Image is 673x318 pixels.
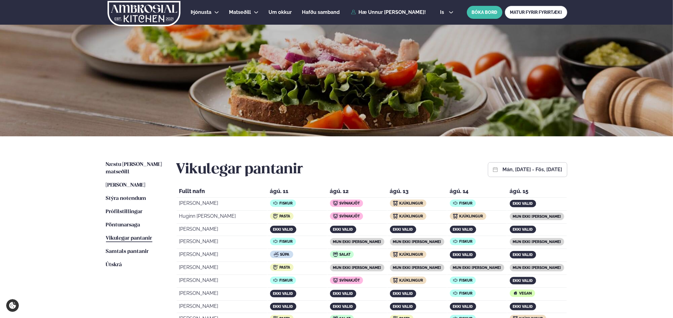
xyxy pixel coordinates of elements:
span: mun ekki [PERSON_NAME] [333,266,381,270]
span: ekki valið [453,304,473,309]
img: icon img [333,214,338,219]
span: ekki valið [333,291,353,296]
span: mun ekki [PERSON_NAME] [393,266,441,270]
span: mun ekki [PERSON_NAME] [513,266,561,270]
span: ekki valið [393,291,413,296]
td: [PERSON_NAME] [177,275,267,288]
img: icon img [333,278,338,283]
span: Matseðill [229,9,251,15]
a: Samtals pantanir [106,248,149,255]
button: is [435,10,458,15]
span: Fiskur [459,278,473,283]
span: Kjúklingur [400,252,423,257]
img: icon img [393,201,398,206]
a: Hafðu samband [302,9,340,16]
span: ekki valið [513,304,533,309]
a: Stýra notendum [106,195,146,202]
span: [PERSON_NAME] [106,183,146,188]
img: icon img [453,278,458,283]
span: mun ekki [PERSON_NAME] [453,266,501,270]
span: Fiskur [280,239,293,244]
img: icon img [273,265,278,270]
img: icon img [453,214,458,219]
span: Kjúklingur [400,201,423,205]
span: ekki valið [513,201,533,206]
th: ágú. 14 [447,186,507,198]
span: Stýra notendum [106,196,146,201]
span: Hafðu samband [302,9,340,15]
span: Kjúklingur [459,214,483,218]
img: icon img [393,214,398,219]
th: Fullt nafn [177,186,267,198]
a: Pöntunarsaga [106,221,140,229]
th: ágú. 15 [507,186,567,198]
img: logo [107,1,181,26]
span: ekki valið [333,304,353,309]
span: Kjúklingur [400,214,423,218]
span: ekki valið [513,253,533,257]
span: Vikulegar pantanir [106,236,152,241]
span: mun ekki [PERSON_NAME] [513,240,561,244]
span: Prófílstillingar [106,209,143,214]
img: icon img [273,239,278,244]
span: mun ekki [PERSON_NAME] [513,214,561,219]
span: Kjúklingur [400,278,423,283]
span: Svínakjöt [340,201,360,205]
span: ekki valið [513,279,533,283]
td: [PERSON_NAME] [177,262,267,275]
img: icon img [333,201,338,206]
a: [PERSON_NAME] [106,182,146,189]
a: Matseðill [229,9,251,16]
span: Þjónusta [191,9,212,15]
td: [PERSON_NAME] [177,237,267,249]
span: Fiskur [280,201,293,205]
img: icon img [453,201,458,206]
span: ekki valið [453,253,473,257]
td: [PERSON_NAME] [177,224,267,236]
img: icon img [453,239,458,244]
span: Fiskur [459,201,473,205]
a: Hæ Unnur [PERSON_NAME]! [351,10,426,15]
td: [PERSON_NAME] [177,250,267,262]
a: Útskrá [106,261,122,269]
span: Vegan [519,291,532,295]
td: Huginn [PERSON_NAME] [177,211,267,224]
span: mun ekki [PERSON_NAME] [333,240,381,244]
a: Um okkur [269,9,292,16]
span: Pasta [280,214,290,218]
span: ekki valið [393,304,413,309]
span: Samtals pantanir [106,249,149,254]
img: icon img [393,252,398,257]
a: MATUR FYRIR FYRIRTÆKI [505,6,567,19]
span: Pasta [280,265,290,270]
span: mun ekki [PERSON_NAME] [393,240,441,244]
img: icon img [393,278,398,283]
span: is [440,10,446,15]
span: Svínakjöt [340,278,360,283]
span: Útskrá [106,262,122,267]
span: ekki valið [453,227,473,232]
span: ekki valið [333,227,353,232]
span: Fiskur [280,278,293,283]
th: ágú. 12 [328,186,387,198]
td: [PERSON_NAME] [177,301,267,313]
a: Næstu [PERSON_NAME] matseðill [106,161,164,176]
a: Cookie settings [6,299,19,312]
img: icon img [453,291,458,296]
span: ekki valið [273,304,293,309]
a: Prófílstillingar [106,208,143,216]
span: Fiskur [459,239,473,244]
button: mán, [DATE] - fös, [DATE] [503,167,562,172]
img: icon img [513,291,518,296]
span: Svínakjöt [340,214,360,218]
span: Næstu [PERSON_NAME] matseðill [106,162,162,175]
span: Salat [340,252,351,257]
a: Þjónusta [191,9,212,16]
span: ekki valið [513,227,533,232]
td: [PERSON_NAME] [177,198,267,211]
th: ágú. 13 [387,186,447,198]
img: icon img [333,252,338,257]
th: ágú. 11 [268,186,327,198]
span: ekki valið [393,227,413,232]
td: [PERSON_NAME] [177,288,267,301]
